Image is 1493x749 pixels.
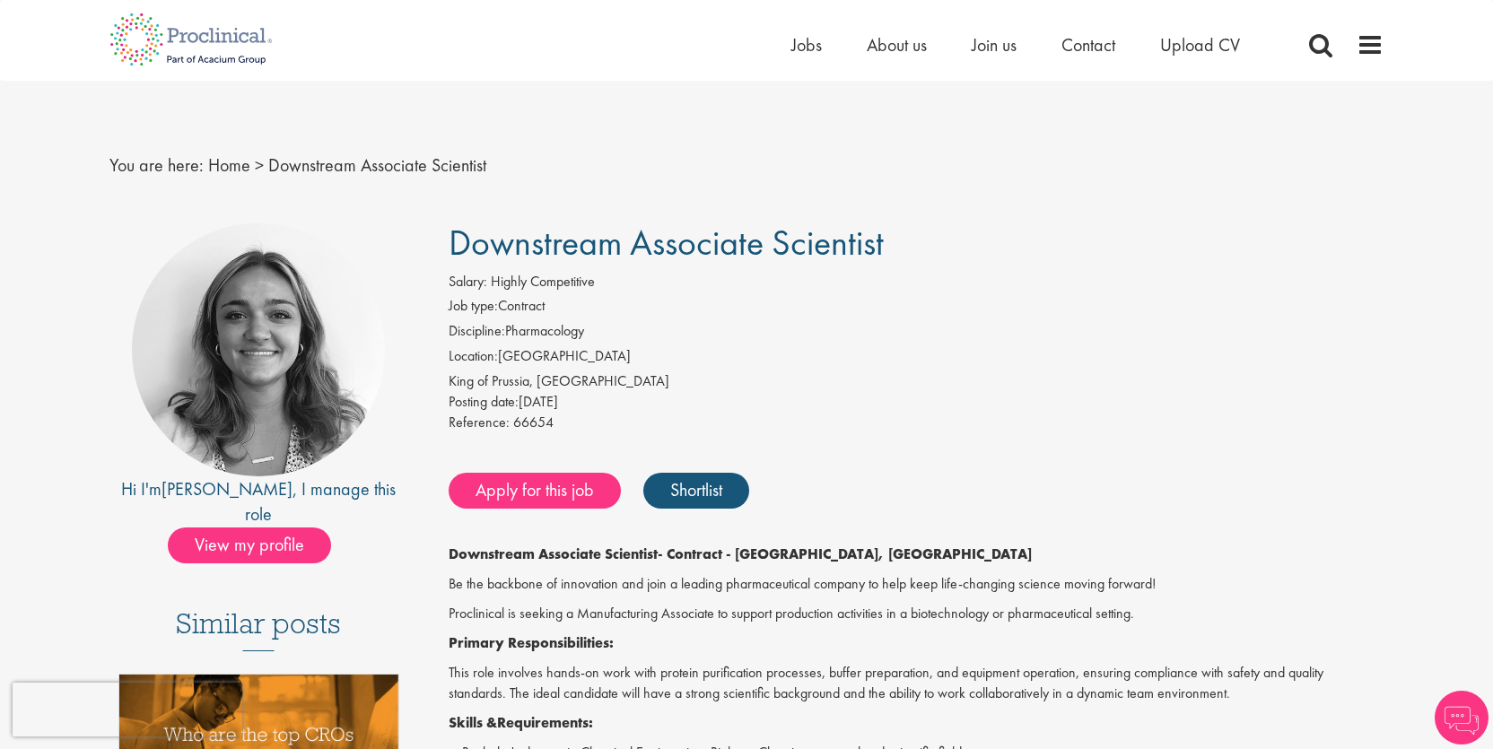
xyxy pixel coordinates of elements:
span: Highly Competitive [491,272,595,291]
a: breadcrumb link [208,153,250,177]
a: Upload CV [1160,33,1240,57]
label: Salary: [449,272,487,292]
a: Join us [972,33,1017,57]
span: You are here: [109,153,204,177]
div: Hi I'm , I manage this role [109,476,408,527]
strong: - Contract - [GEOGRAPHIC_DATA], [GEOGRAPHIC_DATA] [658,544,1032,563]
strong: Primary Responsibilities: [449,633,614,652]
img: imeage of recruiter Jackie Cerchio [132,223,385,476]
a: Shortlist [643,473,749,509]
span: Downstream Associate Scientist [449,220,884,266]
span: View my profile [168,527,331,563]
span: Downstream Associate Scientist [268,153,486,177]
p: Proclinical is seeking a Manufacturing Associate to support production activities in a biotechnol... [449,604,1384,624]
span: Posting date: [449,392,519,411]
span: > [255,153,264,177]
label: Location: [449,346,498,367]
li: [GEOGRAPHIC_DATA] [449,346,1384,371]
a: About us [867,33,927,57]
strong: Downstream Associate Scientist [449,544,658,563]
label: Reference: [449,413,510,433]
div: King of Prussia, [GEOGRAPHIC_DATA] [449,371,1384,392]
strong: Skills & [449,713,497,732]
label: Job type: [449,296,498,317]
label: Discipline: [449,321,505,342]
h3: Similar posts [176,608,341,651]
li: Contract [449,296,1384,321]
a: Jobs [791,33,822,57]
a: Apply for this job [449,473,621,509]
a: Contact [1061,33,1115,57]
div: [DATE] [449,392,1384,413]
p: Be the backbone of innovation and join a leading pharmaceutical company to help keep life-changin... [449,574,1384,595]
strong: Requirements: [497,713,593,732]
p: This role involves hands-on work with protein purification processes, buffer preparation, and equ... [449,663,1384,704]
a: View my profile [168,531,349,554]
img: Chatbot [1435,691,1489,745]
li: Pharmacology [449,321,1384,346]
a: [PERSON_NAME] [162,477,292,501]
iframe: reCAPTCHA [13,683,242,736]
span: 66654 [513,413,554,431]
